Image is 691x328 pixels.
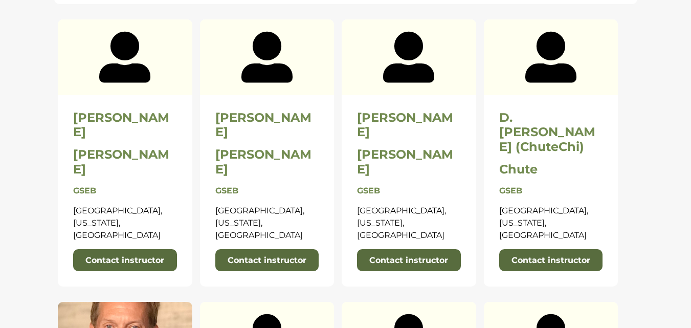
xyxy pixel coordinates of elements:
[73,249,177,272] a: Contact instructor
[499,205,603,242] p: [GEOGRAPHIC_DATA], [US_STATE], [GEOGRAPHIC_DATA]
[357,249,461,272] a: Contact instructor
[215,205,319,242] p: [GEOGRAPHIC_DATA], [US_STATE], [GEOGRAPHIC_DATA]
[499,111,603,155] h2: D. [PERSON_NAME] (ChuteChi)
[499,249,603,272] a: Contact instructor
[215,111,319,140] h2: [PERSON_NAME]
[73,111,177,140] h2: [PERSON_NAME]
[73,185,177,197] p: GSEB
[357,111,461,140] h2: [PERSON_NAME]
[73,205,177,242] p: [GEOGRAPHIC_DATA], [US_STATE], [GEOGRAPHIC_DATA]
[357,205,461,242] p: [GEOGRAPHIC_DATA], [US_STATE], [GEOGRAPHIC_DATA]
[499,162,603,177] h2: Chute
[215,249,319,272] a: Contact instructor
[357,185,461,197] p: GSEB
[215,185,319,197] p: GSEB
[357,147,461,177] h2: [PERSON_NAME]
[499,185,603,197] p: GSEB
[215,147,319,177] h2: [PERSON_NAME]
[73,147,177,177] h2: [PERSON_NAME]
